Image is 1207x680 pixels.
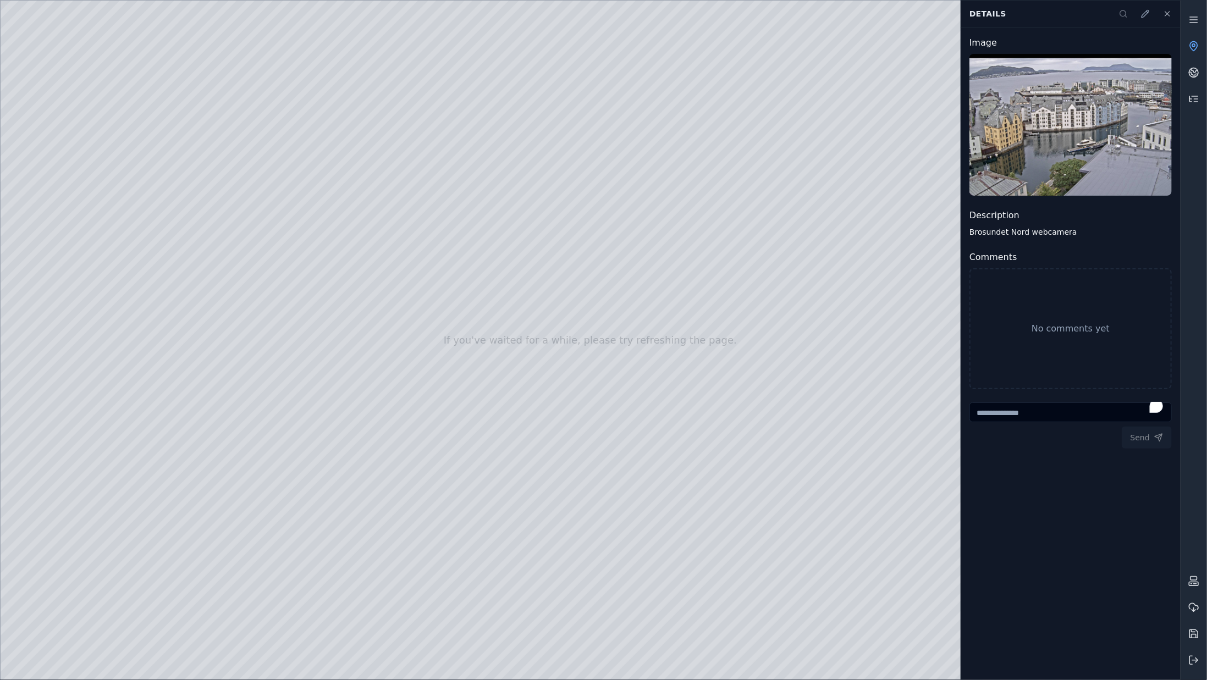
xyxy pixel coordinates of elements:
div: Details [963,3,1112,24]
h3: Comments [969,251,1017,264]
h3: Description [969,209,1019,222]
p: Brosundet Nord webcamera [969,226,1077,237]
textarea: To enrich screen reader interactions, please activate Accessibility in Grammarly extension settings [969,402,1172,422]
div: No comments yet [969,268,1172,389]
h3: Image [969,36,997,49]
